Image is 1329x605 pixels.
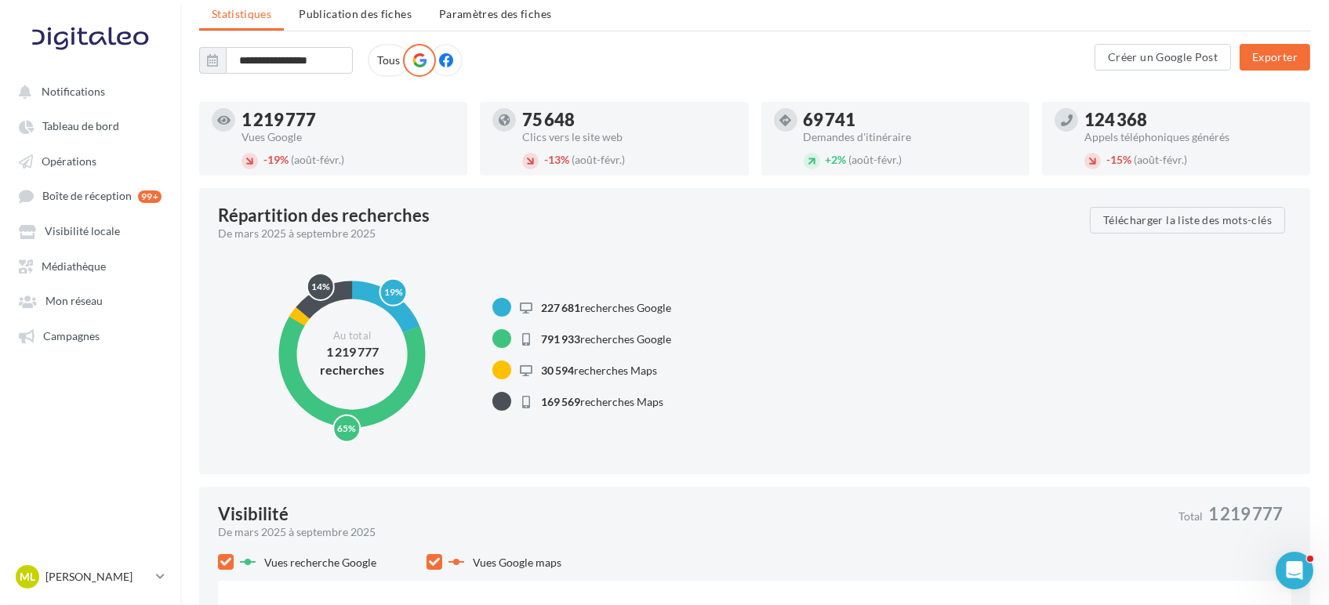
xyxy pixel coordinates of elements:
[263,153,267,166] span: -
[541,364,657,377] span: recherches Maps
[826,153,847,166] span: 2%
[439,7,551,20] span: Paramètres des fiches
[522,132,735,143] div: Clics vers le site web
[1178,511,1203,522] span: Total
[1208,505,1283,523] span: 1 219 777
[42,85,105,98] span: Notifications
[1090,207,1285,234] button: Télécharger la liste des mots-clés
[9,77,165,105] button: Notifications
[45,569,150,585] p: [PERSON_NAME]
[1084,132,1298,143] div: Appels téléphoniques générés
[42,190,132,203] span: Boîte de réception
[1084,111,1298,129] div: 124 368
[572,153,625,166] span: (août-févr.)
[541,364,574,377] span: 30 594
[9,111,171,139] a: Tableau de bord
[1095,44,1231,71] button: Créer un Google Post
[20,569,35,585] span: ML
[45,225,120,238] span: Visibilité locale
[544,153,548,166] span: -
[1106,153,1110,166] span: -
[241,111,455,129] div: 1 219 777
[218,505,289,523] div: Visibilité
[9,321,171,350] a: Campagnes
[9,181,171,210] a: Boîte de réception 99+
[522,111,735,129] div: 75 648
[291,153,344,166] span: (août-févr.)
[541,301,671,314] span: recherches Google
[9,216,171,245] a: Visibilité locale
[9,286,171,314] a: Mon réseau
[849,153,902,166] span: (août-févr.)
[826,153,832,166] span: +
[218,524,1166,540] div: De mars 2025 à septembre 2025
[1106,153,1131,166] span: 15%
[473,556,561,569] span: Vues Google maps
[299,7,412,20] span: Publication des fiches
[218,226,1077,241] div: De mars 2025 à septembre 2025
[264,556,376,569] span: Vues recherche Google
[368,44,409,77] label: Tous
[45,295,103,308] span: Mon réseau
[42,154,96,168] span: Opérations
[1276,552,1313,589] iframe: Intercom live chat
[263,153,289,166] span: 19%
[541,301,580,314] span: 227 681
[804,111,1017,129] div: 69 741
[43,329,100,342] span: Campagnes
[138,190,162,203] div: 99+
[541,395,663,408] span: recherches Maps
[1134,153,1187,166] span: (août-févr.)
[1240,44,1310,71] button: Exporter
[42,120,119,133] span: Tableau de bord
[541,332,580,346] span: 791 933
[804,132,1017,143] div: Demandes d'itinéraire
[241,132,455,143] div: Vues Google
[541,395,580,408] span: 169 569
[9,252,171,280] a: Médiathèque
[42,259,106,273] span: Médiathèque
[544,153,569,166] span: 13%
[9,147,171,175] a: Opérations
[218,207,430,224] div: Répartition des recherches
[541,332,671,346] span: recherches Google
[13,562,168,592] a: ML [PERSON_NAME]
